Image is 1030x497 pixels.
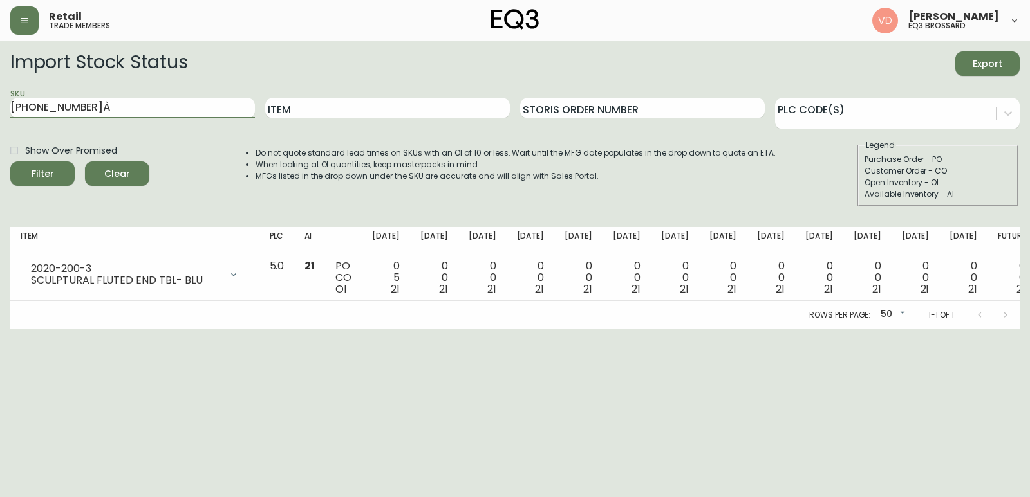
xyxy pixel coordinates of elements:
img: logo [491,9,539,30]
th: Item [10,227,259,255]
button: Export [955,51,1020,76]
th: [DATE] [651,227,699,255]
th: [DATE] [603,227,651,255]
div: 0 0 [854,260,881,295]
span: 21 [391,282,400,296]
h5: trade members [49,22,110,30]
li: When looking at OI quantities, keep masterpacks in mind. [256,159,776,170]
div: 0 0 [998,260,1025,295]
th: [DATE] [458,227,507,255]
div: 0 0 [517,260,545,295]
th: [DATE] [843,227,892,255]
span: 21 [824,282,833,296]
span: 21 [439,282,448,296]
div: 0 0 [613,260,641,295]
span: 21 [632,282,641,296]
div: 0 0 [757,260,785,295]
li: MFGs listed in the drop down under the SKU are accurate and will align with Sales Portal. [256,170,776,182]
span: [PERSON_NAME] [908,12,999,22]
span: 21 [872,282,881,296]
span: OI [335,282,346,296]
h5: eq3 brossard [908,22,966,30]
th: [DATE] [747,227,795,255]
span: Show Over Promised [25,144,117,158]
span: 21 [304,258,315,273]
p: Rows per page: [809,309,870,321]
div: Filter [32,166,54,182]
div: 0 0 [420,260,448,295]
td: 5.0 [259,255,295,301]
span: 21 [583,282,592,296]
span: 21 [776,282,785,296]
th: PLC [259,227,295,255]
div: 0 0 [805,260,833,295]
span: Retail [49,12,82,22]
th: [DATE] [554,227,603,255]
div: PO CO [335,260,351,295]
p: 1-1 of 1 [928,309,954,321]
span: Clear [95,166,139,182]
div: 0 0 [709,260,737,295]
h2: Import Stock Status [10,51,187,76]
th: AI [294,227,325,255]
div: 0 0 [950,260,977,295]
legend: Legend [865,140,896,151]
span: Export [966,56,1009,72]
li: Do not quote standard lead times on SKUs with an OI of 10 or less. Wait until the MFG date popula... [256,147,776,159]
div: Open Inventory - OI [865,177,1011,188]
div: SCULPTURAL FLUTED END TBL- BLU [31,275,221,286]
div: 0 0 [902,260,930,295]
button: Filter [10,161,75,186]
div: 0 0 [469,260,496,295]
div: 2020-200-3SCULPTURAL FLUTED END TBL- BLU [21,260,249,289]
span: 21 [1016,282,1025,296]
th: [DATE] [699,227,747,255]
div: 0 5 [372,260,400,295]
th: [DATE] [362,227,410,255]
th: [DATE] [892,227,940,255]
div: 0 0 [565,260,592,295]
img: 34cbe8de67806989076631741e6a7c6b [872,8,898,33]
span: 21 [727,282,736,296]
div: 2020-200-3 [31,263,221,275]
span: 21 [968,282,977,296]
div: 0 0 [661,260,689,295]
th: [DATE] [410,227,458,255]
button: Clear [85,161,149,186]
span: 21 [535,282,544,296]
span: 21 [921,282,930,296]
th: [DATE] [507,227,555,255]
div: Purchase Order - PO [865,154,1011,165]
span: 21 [680,282,689,296]
div: 50 [876,304,908,325]
th: [DATE] [795,227,843,255]
span: 21 [487,282,496,296]
div: Customer Order - CO [865,165,1011,177]
div: Available Inventory - AI [865,188,1011,200]
th: [DATE] [939,227,988,255]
